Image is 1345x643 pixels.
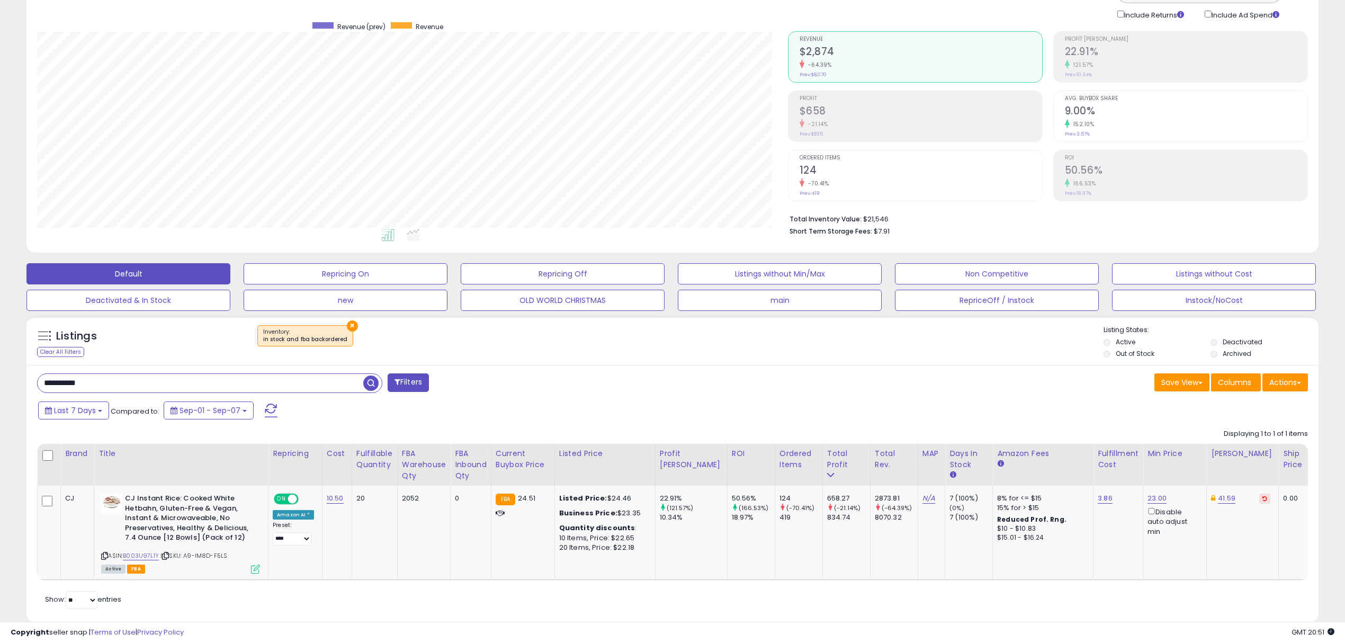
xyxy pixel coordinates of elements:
[790,227,872,236] b: Short Term Storage Fees:
[1065,164,1307,178] h2: 50.56%
[101,494,260,572] div: ASIN:
[779,494,822,503] div: 124
[273,448,318,459] div: Repricing
[11,628,184,638] div: seller snap | |
[559,543,647,552] div: 20 Items, Price: $22.18
[1283,494,1301,503] div: 0.00
[65,448,89,459] div: Brand
[559,523,647,533] div: :
[273,522,314,546] div: Preset:
[1211,373,1261,391] button: Columns
[402,448,446,481] div: FBA Warehouse Qty
[54,405,96,416] span: Last 7 Days
[1197,8,1296,21] div: Include Ad Spend
[1065,155,1307,161] span: ROI
[559,533,647,543] div: 10 Items, Price: $22.65
[263,336,347,343] div: in stock and fba backordered
[875,494,918,503] div: 2873.81
[101,565,125,574] span: All listings currently available for purchase on Amazon
[804,61,832,69] small: -64.39%
[800,164,1042,178] h2: 124
[732,448,770,459] div: ROI
[518,493,535,503] span: 24.51
[127,565,145,574] span: FBA
[1065,96,1307,102] span: Avg. Buybox Share
[244,263,447,284] button: Repricing On
[997,494,1085,503] div: 8% for <= $15
[559,448,651,459] div: Listed Price
[827,494,870,503] div: 658.27
[160,551,227,560] span: | SKU: A9-IM8D-F5LS
[1065,131,1090,137] small: Prev: 3.57%
[327,448,347,459] div: Cost
[660,494,727,503] div: 22.91%
[790,215,862,224] b: Total Inventory Value:
[949,504,964,512] small: (0%)
[997,459,1003,469] small: Amazon Fees.
[997,448,1089,459] div: Amazon Fees
[875,513,918,522] div: 8070.32
[356,494,389,503] div: 20
[1223,337,1262,346] label: Deactivated
[732,513,775,522] div: 18.97%
[800,46,1042,60] h2: $2,874
[11,627,49,637] strong: Copyright
[91,627,136,637] a: Terms of Use
[779,448,818,470] div: Ordered Items
[1154,373,1209,391] button: Save View
[101,494,122,513] img: 414mPxERuAL._SL40_.jpg
[800,37,1042,42] span: Revenue
[1223,349,1251,358] label: Archived
[455,494,483,503] div: 0
[1116,349,1154,358] label: Out of Stock
[559,508,647,518] div: $23.35
[1283,448,1304,470] div: Ship Price
[1218,377,1251,388] span: Columns
[337,22,385,31] span: Revenue (prev)
[496,448,550,470] div: Current Buybox Price
[123,551,159,560] a: B003U97L1Y
[327,493,344,504] a: 10.50
[559,493,607,503] b: Listed Price:
[356,448,393,470] div: Fulfillable Quantity
[1292,627,1334,637] span: 2025-09-15 20:51 GMT
[1147,448,1202,459] div: Min Price
[1104,325,1319,335] p: Listing States:
[137,627,184,637] a: Privacy Policy
[949,470,956,480] small: Days In Stock.
[997,503,1085,513] div: 15% for > $15
[997,533,1085,542] div: $15.01 - $16.24
[922,493,935,504] a: N/A
[922,448,940,459] div: MAP
[678,263,882,284] button: Listings without Min/Max
[895,263,1099,284] button: Non Competitive
[1070,120,1095,128] small: 152.10%
[804,180,829,187] small: -70.41%
[98,448,264,459] div: Title
[1098,493,1113,504] a: 3.86
[559,523,635,533] b: Quantity discounts
[297,495,314,504] span: OFF
[125,494,254,546] b: CJ Instant Rice: Cooked White Hetbahn, Gluten-Free & Vegan, Instant & Microwaveable, No Preservat...
[827,513,870,522] div: 834.74
[827,448,866,470] div: Total Profit
[949,513,992,522] div: 7 (100%)
[997,515,1066,524] b: Reduced Prof. Rng.
[1109,8,1197,21] div: Include Returns
[949,448,988,470] div: Days In Stock
[1112,290,1316,311] button: Instock/NoCost
[1065,46,1307,60] h2: 22.91%
[416,22,443,31] span: Revenue
[37,347,84,357] div: Clear All Filters
[461,290,665,311] button: OLD WORLD CHRISTMAS
[1065,105,1307,119] h2: 9.00%
[800,105,1042,119] h2: $658
[402,494,442,503] div: 2052
[164,401,254,419] button: Sep-01 - Sep-07
[1065,37,1307,42] span: Profit [PERSON_NAME]
[786,504,814,512] small: (-70.41%)
[347,320,358,332] button: ×
[263,328,347,344] span: Inventory :
[38,401,109,419] button: Last 7 Days
[660,448,723,470] div: Profit [PERSON_NAME]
